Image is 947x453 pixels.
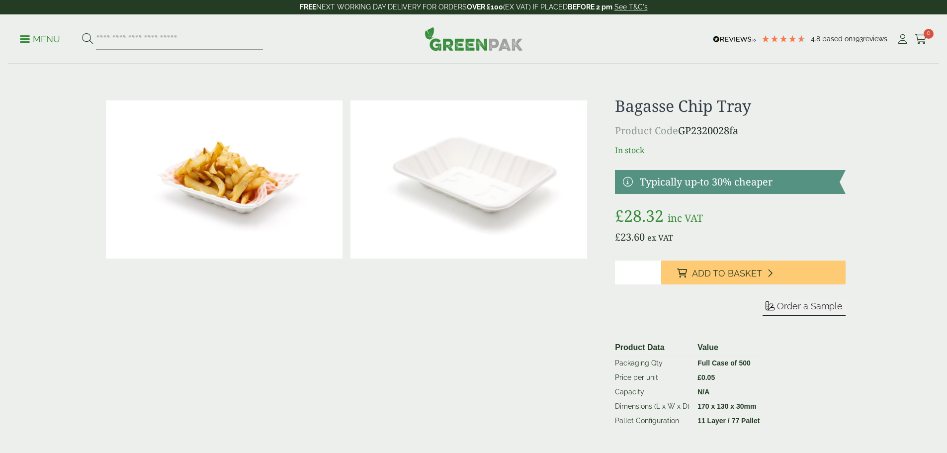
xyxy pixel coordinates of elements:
[615,205,624,226] span: £
[896,34,909,44] i: My Account
[106,100,343,259] img: 2320028fa Bagasse Chip Tray 7x5 Inch With Chips
[822,35,853,43] span: Based on
[763,300,846,316] button: Order a Sample
[668,211,703,225] span: inc VAT
[467,3,503,11] strong: OVER £100
[615,230,620,244] span: £
[697,388,709,396] strong: N/A
[863,35,887,43] span: reviews
[697,373,701,381] span: £
[615,96,845,115] h1: Bagasse Chip Tray
[615,124,678,137] span: Product Code
[611,356,693,371] td: Packaging Qty
[697,417,760,425] strong: 11 Layer / 77 Pallet
[425,27,523,51] img: GreenPak Supplies
[615,205,664,226] bdi: 28.32
[615,123,845,138] p: GP2320028fa
[915,32,927,47] a: 0
[20,33,60,45] p: Menu
[924,29,934,39] span: 0
[853,35,863,43] span: 193
[647,232,673,243] span: ex VAT
[611,414,693,428] td: Pallet Configuration
[20,33,60,43] a: Menu
[697,373,715,381] bdi: 0.05
[811,35,822,43] span: 4.8
[692,268,762,279] span: Add to Basket
[611,399,693,414] td: Dimensions (L x W x D)
[611,385,693,399] td: Capacity
[611,340,693,356] th: Product Data
[697,402,756,410] strong: 170 x 130 x 30mm
[777,301,843,311] span: Order a Sample
[713,36,756,43] img: REVIEWS.io
[915,34,927,44] i: Cart
[350,100,587,259] img: 2320028fa Bagasse Chip Tray 7x5 Inch
[300,3,316,11] strong: FREE
[615,230,645,244] bdi: 23.60
[615,144,845,156] p: In stock
[568,3,612,11] strong: BEFORE 2 pm
[614,3,648,11] a: See T&C's
[611,370,693,385] td: Price per unit
[661,261,846,284] button: Add to Basket
[761,34,806,43] div: 4.8 Stars
[697,359,751,367] strong: Full Case of 500
[693,340,764,356] th: Value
